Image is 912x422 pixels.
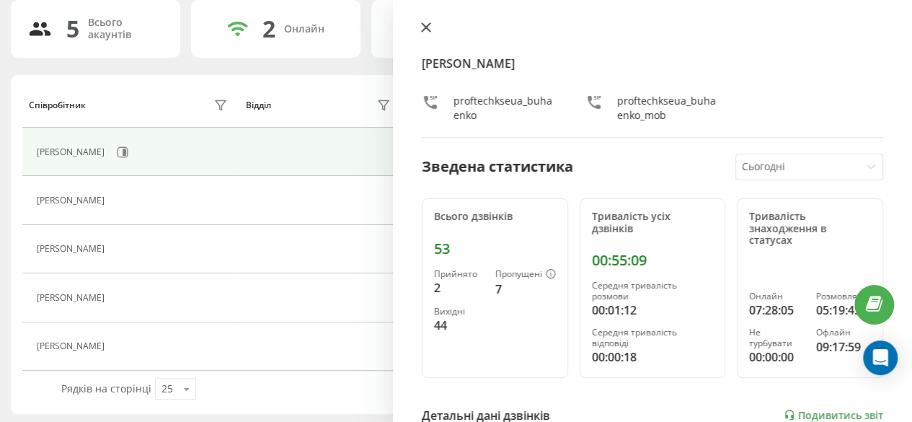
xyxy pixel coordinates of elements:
div: Середня тривалість відповіді [592,328,714,348]
div: 07:28:05 [749,302,804,319]
div: Прийнято [434,269,484,279]
div: 05:19:45 [816,302,871,319]
div: [PERSON_NAME] [37,195,108,206]
div: Онлайн [284,23,324,35]
a: Подивитись звіт [784,409,883,421]
div: Тривалість знаходження в статусах [749,211,871,247]
div: 5 [66,15,79,43]
div: Зведена статистика [422,156,573,177]
div: proftechkseua_buhaenko_mob [617,94,720,123]
div: proftechkseua_buhaenko [453,94,557,123]
div: 25 [161,382,173,396]
div: Співробітник [29,100,86,110]
div: 7 [495,281,556,298]
div: [PERSON_NAME] [37,293,108,303]
div: Вихідні [434,307,484,317]
div: 00:01:12 [592,302,714,319]
div: [PERSON_NAME] [37,244,108,254]
div: Всього дзвінків [434,211,556,223]
div: Відділ [246,100,271,110]
div: Open Intercom Messenger [863,340,898,375]
div: 00:55:09 [592,252,714,269]
span: Рядків на сторінці [61,382,151,395]
div: 09:17:59 [816,338,871,356]
div: Всього акаунтів [88,17,163,41]
div: 2 [434,279,484,296]
div: 00:00:00 [749,348,804,366]
div: [PERSON_NAME] [37,341,108,351]
h4: [PERSON_NAME] [422,55,883,72]
div: 53 [434,240,556,258]
div: 2 [262,15,275,43]
div: 44 [434,317,484,334]
div: 00:00:18 [592,348,714,366]
div: Середня тривалість розмови [592,281,714,302]
div: Онлайн [749,291,804,302]
div: Тривалість усіх дзвінків [592,211,714,235]
div: [PERSON_NAME] [37,147,108,157]
div: Офлайн [816,328,871,338]
div: Не турбувати [749,328,804,348]
div: Пропущені [495,269,556,281]
div: Розмовляє [816,291,871,302]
